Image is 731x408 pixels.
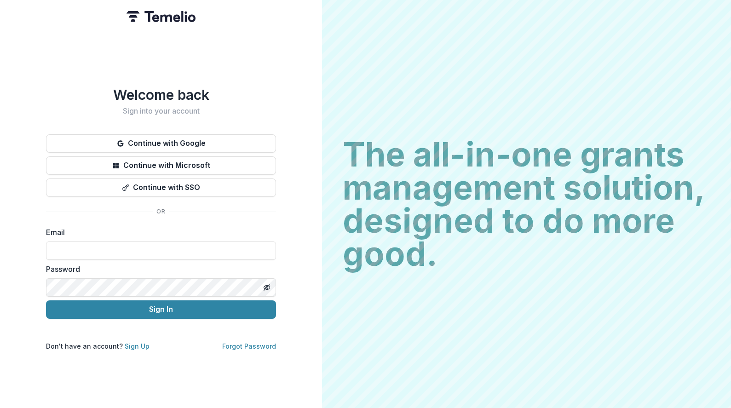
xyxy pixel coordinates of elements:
[46,134,276,153] button: Continue with Google
[46,107,276,115] h2: Sign into your account
[46,341,150,351] p: Don't have an account?
[46,227,271,238] label: Email
[46,264,271,275] label: Password
[259,280,274,295] button: Toggle password visibility
[46,86,276,103] h1: Welcome back
[46,156,276,175] button: Continue with Microsoft
[127,11,196,22] img: Temelio
[46,178,276,197] button: Continue with SSO
[222,342,276,350] a: Forgot Password
[46,300,276,319] button: Sign In
[125,342,150,350] a: Sign Up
